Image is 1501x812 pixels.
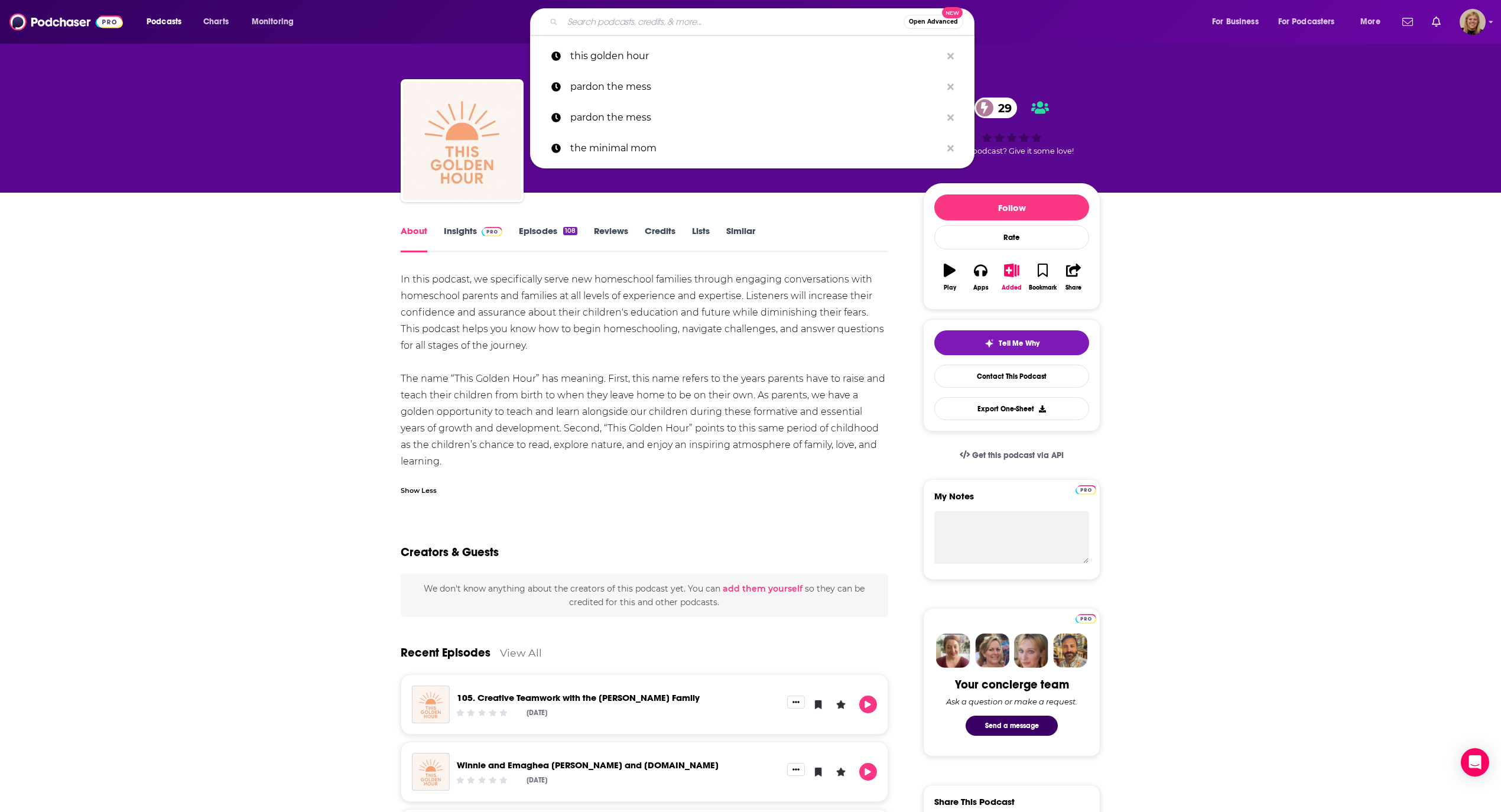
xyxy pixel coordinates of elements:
div: Rate [934,225,1089,249]
button: Follow [934,194,1089,220]
span: For Business [1212,14,1259,30]
span: We don't know anything about the creators of this podcast yet . You can so they can be credited f... [424,583,865,607]
img: Podchaser - Follow, Share and Rate Podcasts [9,11,123,33]
button: Leave a Rating [832,696,850,713]
button: open menu [138,12,197,31]
img: This Golden Hour [403,82,521,200]
a: Pro website [1076,612,1096,623]
img: Podchaser Pro [1076,614,1096,623]
a: 105. Creative Teamwork with the Bryant Family [457,692,700,703]
div: Play [944,284,956,291]
span: New [942,7,963,18]
a: View All [500,647,542,659]
button: Show More Button [787,763,805,776]
a: About [401,225,427,252]
button: Added [996,256,1027,298]
div: [DATE] [527,709,547,717]
span: 29 [986,98,1018,118]
button: Send a message [966,716,1058,736]
div: Ask a question or make a request. [946,697,1077,706]
a: Get this podcast via API [950,441,1073,470]
img: Jon Profile [1053,634,1087,668]
div: Community Rating: 0 out of 5 [455,775,509,784]
h3: Share This Podcast [934,796,1015,807]
div: Share [1065,284,1081,291]
span: Get this podcast via API [972,450,1064,460]
p: the minimal mom [570,133,941,164]
button: Play [859,696,877,713]
a: Credits [645,225,675,252]
span: Open Advanced [909,19,958,25]
a: pardon the mess [530,102,974,133]
button: Show More Button [787,696,805,709]
button: Open AdvancedNew [904,15,963,29]
div: 108 [563,227,577,235]
button: open menu [1204,12,1273,31]
button: Export One-Sheet [934,397,1089,420]
button: tell me why sparkleTell Me Why [934,330,1089,355]
a: Charts [196,12,236,31]
button: Play [934,256,965,298]
div: In this podcast, we specifically serve new homeschool families through engaging conversations wit... [401,271,888,470]
button: Bookmark [1027,256,1058,298]
a: Pro website [1076,483,1096,495]
img: Winnie and Emaghea Lau and cashsmartforlife.com [412,753,450,791]
a: Episodes108 [519,225,577,252]
div: Added [1002,284,1022,291]
a: Show notifications dropdown [1427,12,1445,32]
a: pardon the mess [530,72,974,102]
img: Podchaser Pro [1076,485,1096,495]
img: 105. Creative Teamwork with the Bryant Family [412,686,450,723]
div: [DATE] [527,776,547,784]
div: 29Good podcast? Give it some love! [923,90,1100,163]
a: Winnie and Emaghea Lau and cashsmartforlife.com [457,759,719,771]
div: Open Intercom Messenger [1461,748,1489,777]
img: Jules Profile [1014,634,1048,668]
a: Similar [726,225,755,252]
a: the minimal mom [530,133,974,164]
a: Contact This Podcast [934,365,1089,388]
button: open menu [243,12,309,31]
a: Reviews [594,225,628,252]
div: Your concierge team [955,677,1069,692]
div: Search podcasts, credits, & more... [541,8,986,35]
p: pardon the mess [570,102,941,133]
h2: Creators & Guests [401,545,499,560]
button: Leave a Rating [832,763,850,781]
p: this golden hour [570,41,941,72]
a: 29 [974,98,1018,118]
img: Podchaser Pro [482,227,502,236]
button: open menu [1352,12,1395,31]
span: Good podcast? Give it some love! [950,147,1074,155]
p: pardon the mess [570,72,941,102]
img: User Profile [1460,9,1486,35]
a: Recent Episodes [401,645,490,660]
div: Community Rating: 0 out of 5 [455,708,509,717]
button: add them yourself [723,584,803,593]
a: Lists [692,225,710,252]
div: Apps [973,284,989,291]
button: Bookmark Episode [810,763,827,781]
button: Share [1058,256,1089,298]
img: tell me why sparkle [985,339,994,348]
button: open menu [1271,12,1352,31]
div: Bookmark [1029,284,1057,291]
span: Podcasts [147,14,181,30]
img: Barbara Profile [975,634,1009,668]
button: Apps [965,256,996,298]
span: Monitoring [252,14,294,30]
button: Bookmark Episode [810,696,827,713]
span: Logged in as avansolkema [1460,9,1486,35]
span: Charts [203,14,229,30]
span: For Podcasters [1278,14,1335,30]
button: Play [859,763,877,781]
img: Sydney Profile [936,634,970,668]
a: Show notifications dropdown [1398,12,1418,32]
a: this golden hour [530,41,974,72]
span: More [1360,14,1380,30]
input: Search podcasts, credits, & more... [563,12,904,31]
